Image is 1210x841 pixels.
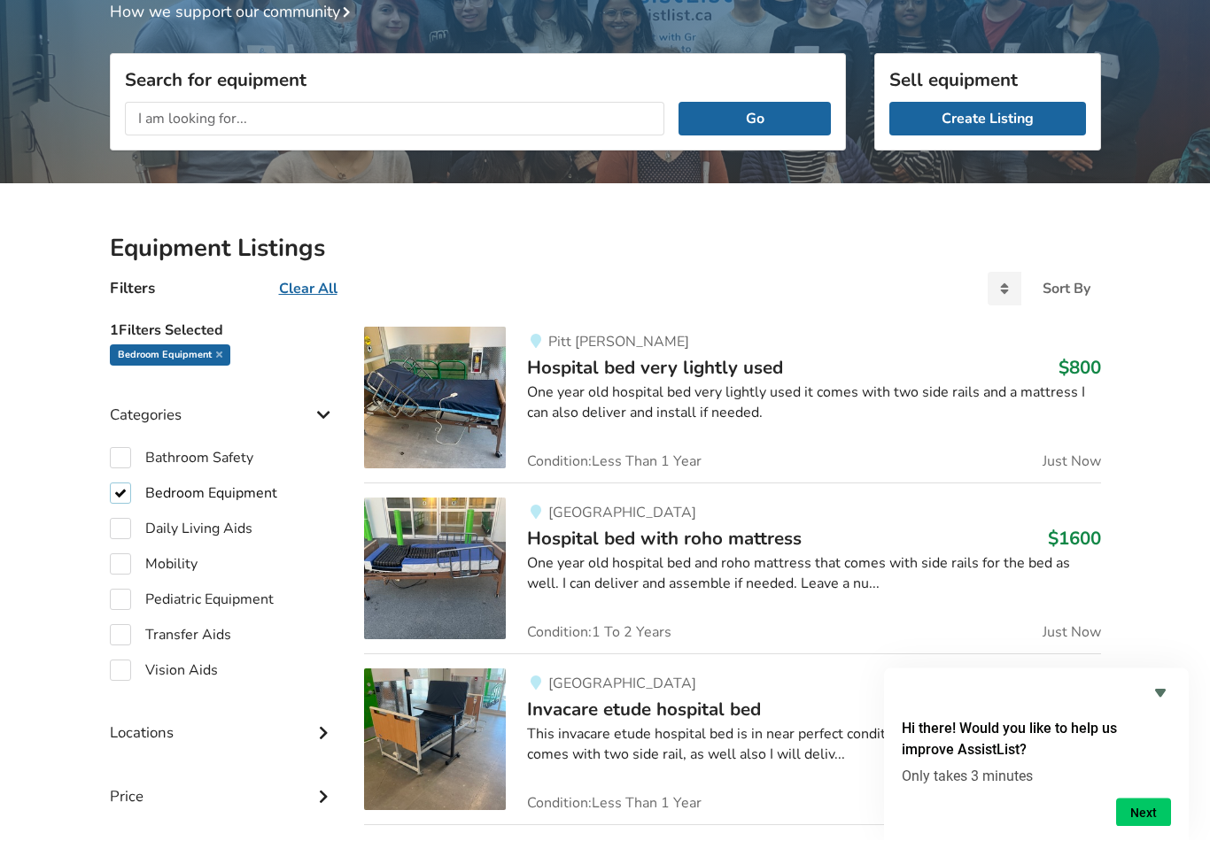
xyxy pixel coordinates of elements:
h3: $800 [1059,357,1101,380]
div: Bedroom Equipment [110,345,230,366]
label: Daily Living Aids [110,519,252,540]
a: bedroom equipment-hospital bed very lightly usedPitt [PERSON_NAME]Hospital bed very lightly used$... [364,328,1100,483]
a: How we support our community [110,2,358,23]
span: Hospital bed with roho mattress [527,527,802,552]
label: Bathroom Safety [110,448,253,469]
h4: Filters [110,279,155,299]
img: bedroom equipment-invacare etude hospital bed [364,669,506,811]
img: bedroom equipment-hospital bed very lightly used [364,328,506,469]
label: Bedroom Equipment [110,483,277,505]
a: Create Listing [889,103,1086,136]
button: Next question [1116,799,1171,827]
h2: Equipment Listings [110,234,1101,265]
span: Hospital bed very lightly used [527,356,783,381]
a: bedroom equipment-hospital bed with roho mattress [GEOGRAPHIC_DATA]Hospital bed with roho mattres... [364,483,1100,654]
div: Sort By [1043,282,1090,297]
h3: Sell equipment [889,69,1086,92]
div: Locations [110,689,337,752]
h2: Hi there! Would you like to help us improve AssistList? [902,718,1171,760]
a: bedroom equipment-invacare etude hospital bed[GEOGRAPHIC_DATA]Invacare etude hospital bed$900This... [364,654,1100,825]
span: Just Now [1043,626,1101,640]
label: Pediatric Equipment [110,590,274,611]
button: Go [679,103,830,136]
h3: Search for equipment [125,69,831,92]
span: Condition: Less Than 1 Year [527,797,702,811]
span: Invacare etude hospital bed [527,698,761,722]
div: One year old hospital bed very lightly used it comes with two side rails and a mattress I can als... [527,383,1100,424]
span: [GEOGRAPHIC_DATA] [548,504,696,523]
div: This invacare etude hospital bed is in near perfect condition it was barely even used it comes wi... [527,725,1100,766]
button: Hide survey [1150,683,1171,704]
input: I am looking for... [125,103,665,136]
div: One year old hospital bed and roho mattress that comes with side rails for the bed as well. I can... [527,554,1100,595]
img: bedroom equipment-hospital bed with roho mattress [364,498,506,640]
div: Price [110,752,337,815]
span: Just Now [1043,455,1101,469]
h3: $1600 [1048,528,1101,551]
label: Vision Aids [110,660,218,682]
span: [GEOGRAPHIC_DATA] [548,675,696,694]
p: Only takes 3 minutes [902,768,1171,784]
u: Clear All [279,280,337,299]
div: Hi there! Would you like to help us improve AssistList? [902,683,1171,827]
span: Condition: Less Than 1 Year [527,455,702,469]
label: Mobility [110,554,198,575]
label: Transfer Aids [110,625,231,646]
span: Pitt [PERSON_NAME] [548,333,689,352]
h5: 1 Filters Selected [110,313,337,345]
span: Condition: 1 To 2 Years [527,626,671,640]
div: Categories [110,371,337,434]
